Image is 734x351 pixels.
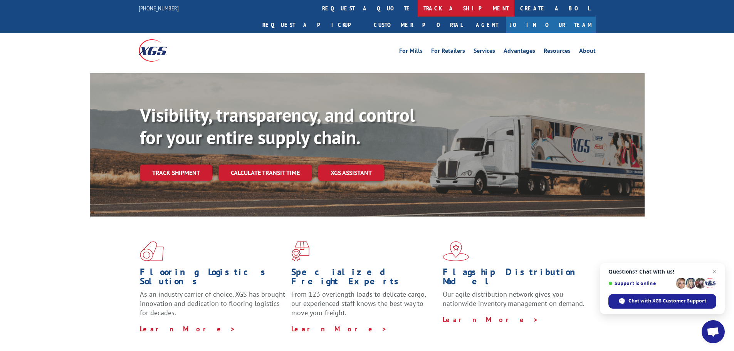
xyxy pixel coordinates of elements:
[291,324,387,333] a: Learn More >
[608,294,716,309] div: Chat with XGS Customer Support
[443,315,539,324] a: Learn More >
[399,48,423,56] a: For Mills
[628,297,706,304] span: Chat with XGS Customer Support
[608,269,716,275] span: Questions? Chat with us!
[291,241,309,261] img: xgs-icon-focused-on-flooring-red
[474,48,495,56] a: Services
[140,324,236,333] a: Learn More >
[318,165,384,181] a: XGS ASSISTANT
[544,48,571,56] a: Resources
[468,17,506,33] a: Agent
[702,320,725,343] div: Open chat
[218,165,312,181] a: Calculate transit time
[139,4,179,12] a: [PHONE_NUMBER]
[443,267,588,290] h1: Flagship Distribution Model
[140,290,285,317] span: As an industry carrier of choice, XGS has brought innovation and dedication to flooring logistics...
[257,17,368,33] a: Request a pickup
[140,241,164,261] img: xgs-icon-total-supply-chain-intelligence-red
[443,241,469,261] img: xgs-icon-flagship-distribution-model-red
[291,290,437,324] p: From 123 overlength loads to delicate cargo, our experienced staff knows the best way to move you...
[291,267,437,290] h1: Specialized Freight Experts
[368,17,468,33] a: Customer Portal
[506,17,596,33] a: Join Our Team
[608,280,673,286] span: Support is online
[140,165,212,181] a: Track shipment
[140,103,415,149] b: Visibility, transparency, and control for your entire supply chain.
[710,267,719,276] span: Close chat
[579,48,596,56] a: About
[140,267,286,290] h1: Flooring Logistics Solutions
[504,48,535,56] a: Advantages
[431,48,465,56] a: For Retailers
[443,290,585,308] span: Our agile distribution network gives you nationwide inventory management on demand.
